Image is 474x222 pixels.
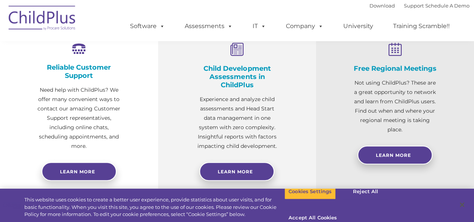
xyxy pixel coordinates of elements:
img: ChildPlus by Procare Solutions [5,0,80,38]
a: Learn more [42,162,117,181]
a: IT [245,19,274,34]
span: Last name [104,49,127,55]
h4: Child Development Assessments in ChildPlus [196,64,279,89]
a: Schedule A Demo [425,3,470,9]
a: Learn More [199,162,274,181]
a: Software [123,19,172,34]
p: Need help with ChildPlus? We offer many convenient ways to contact our amazing Customer Support r... [37,85,121,151]
button: Close [454,197,470,213]
a: Assessments [177,19,240,34]
a: Download [369,3,395,9]
h4: Reliable Customer Support [37,63,121,80]
a: Training Scramble!! [386,19,457,34]
h4: Free Regional Meetings [353,64,437,73]
button: Reject All [342,184,389,200]
a: Company [278,19,331,34]
p: Experience and analyze child assessments and Head Start data management in one system with zero c... [196,95,279,151]
span: Learn More [376,152,411,158]
p: Not using ChildPlus? These are a great opportunity to network and learn from ChildPlus users. Fin... [353,78,437,134]
a: Support [404,3,424,9]
span: Phone number [104,80,136,86]
span: Learn More [218,169,253,174]
div: This website uses cookies to create a better user experience, provide statistics about user visit... [24,196,284,218]
a: Learn More [357,146,432,164]
span: Learn more [60,169,95,174]
font: | [369,3,470,9]
button: Cookies Settings [284,184,336,200]
a: University [336,19,381,34]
